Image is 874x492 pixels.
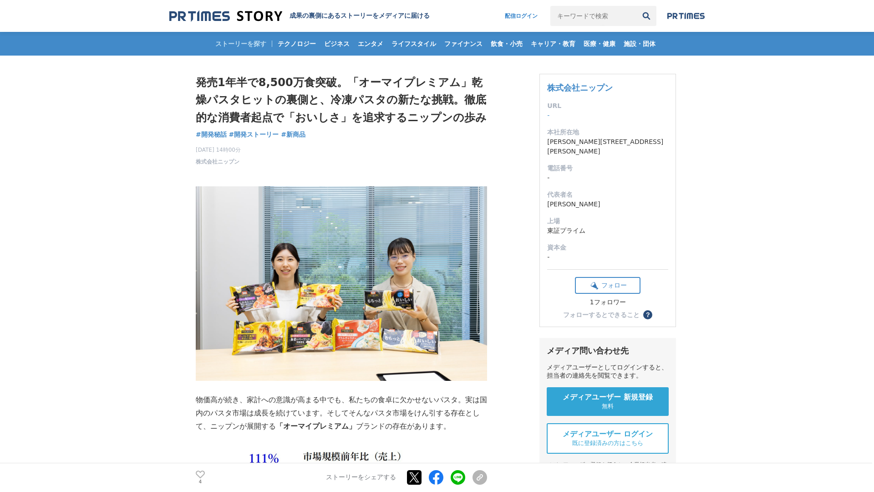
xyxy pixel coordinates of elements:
dt: 上場 [547,216,668,226]
button: 検索 [636,6,656,26]
span: 無料 [602,402,614,410]
a: 株式会社ニップン [196,158,239,166]
a: 施設・団体 [620,32,659,56]
input: キーワードで検索 [550,6,636,26]
dd: [PERSON_NAME][STREET_ADDRESS][PERSON_NAME] [547,137,668,156]
a: ビジネス [320,32,353,56]
span: 医療・健康 [580,40,619,48]
p: 物価高が続き、家計への意識が高まる中でも、私たちの食卓に欠かせないパスタ。実は国内のパスタ市場は成長を続けています。そしてそんなパスタ市場をけん引する存在として、ニップンが展開する ブランドの存... [196,394,487,433]
span: ライフスタイル [388,40,440,48]
a: #新商品 [281,130,305,139]
dd: [PERSON_NAME] [547,200,668,209]
button: ？ [643,310,652,319]
a: #開発秘話 [196,130,227,139]
a: メディアユーザー ログイン 既に登録済みの方はこちら [547,423,669,454]
dt: URL [547,101,668,111]
a: #開発ストーリー [229,130,279,139]
button: フォロー [575,277,640,294]
span: キャリア・教育 [527,40,579,48]
img: thumbnail_883a2a00-8df8-11f0-9da8-59b7d492b719.jpg [196,186,487,381]
span: メディアユーザー 新規登録 [563,393,653,402]
a: 医療・健康 [580,32,619,56]
img: prtimes [667,12,705,20]
a: 株式会社ニップン [547,83,613,92]
div: メディア問い合わせ先 [547,345,669,356]
a: キャリア・教育 [527,32,579,56]
dd: - [547,252,668,262]
dt: 資本金 [547,243,668,252]
a: ライフスタイル [388,32,440,56]
a: 配信ログイン [496,6,547,26]
h2: 成果の裏側にあるストーリーをメディアに届ける [290,12,430,20]
span: 既に登録済みの方はこちら [572,439,643,447]
div: メディアユーザーとしてログインすると、担当者の連絡先を閲覧できます。 [547,364,669,380]
span: テクノロジー [274,40,320,48]
span: #新商品 [281,130,305,138]
a: 成果の裏側にあるストーリーをメディアに届ける 成果の裏側にあるストーリーをメディアに届ける [169,10,430,22]
dt: 代表者名 [547,190,668,200]
span: #開発ストーリー [229,130,279,138]
dt: 本社所在地 [547,128,668,137]
span: ビジネス [320,40,353,48]
span: [DATE] 14時00分 [196,146,241,154]
a: 飲食・小売 [487,32,526,56]
dd: 東証プライム [547,226,668,236]
dd: - [547,111,668,120]
span: #開発秘話 [196,130,227,138]
strong: 「オーマイプレミアム」 [276,422,356,430]
p: 4 [196,480,205,484]
dd: - [547,173,668,183]
p: ストーリーをシェアする [326,474,396,482]
dt: 電話番号 [547,164,668,173]
span: 飲食・小売 [487,40,526,48]
a: エンタメ [354,32,387,56]
a: ファイナンス [441,32,486,56]
span: ？ [645,312,651,318]
div: フォローするとできること [563,312,640,318]
a: テクノロジー [274,32,320,56]
span: 施設・団体 [620,40,659,48]
span: メディアユーザー ログイン [563,430,653,439]
h1: 発売1年半で8,500万食突破。「オーマイプレミアム」乾燥パスタヒットの裏側と、冷凍パスタの新たな挑戦。徹底的な消費者起点で「おいしさ」を追求するニップンの歩み [196,74,487,126]
span: ファイナンス [441,40,486,48]
div: 1フォロワー [575,298,640,307]
img: 成果の裏側にあるストーリーをメディアに届ける [169,10,282,22]
span: エンタメ [354,40,387,48]
a: メディアユーザー 新規登録 無料 [547,387,669,416]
